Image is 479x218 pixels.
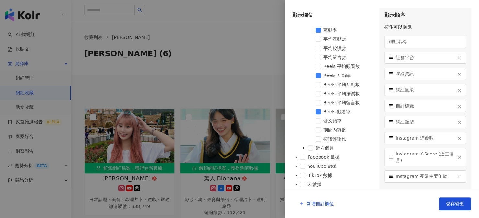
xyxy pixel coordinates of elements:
[316,144,374,152] span: 近六個月
[308,164,337,169] span: YouTube 數據
[323,55,346,60] span: 平均留言數
[323,82,360,87] span: Reels 平均互動數
[323,117,374,125] span: 發文頻率
[384,68,466,80] div: 聯絡資訊
[308,180,374,188] span: X 數據
[323,44,374,52] span: 平均按讚數
[323,64,360,69] span: Reels 平均觀看數
[384,52,466,64] div: 社群平台
[323,46,346,51] span: 平均按讚數
[323,136,346,142] span: 按讚評論比
[302,146,306,150] span: caret-down
[396,135,454,142] span: Instagram 追蹤數
[295,155,298,159] span: caret-down
[323,118,342,123] span: 發文頻率
[389,39,462,45] span: 網紅名稱
[396,173,454,180] span: Instagram 受眾主要年齡
[323,126,374,134] span: 期間內容數
[396,87,454,93] span: 網紅量級
[323,135,374,143] span: 按讚評論比
[384,12,466,19] div: 顯示順序
[292,12,374,19] div: 顯示欄位
[323,53,374,61] span: 平均留言數
[396,103,454,109] span: 自訂標籤
[308,155,340,160] span: Facebook 數據
[384,132,466,144] div: Instagram 追蹤數
[308,171,374,179] span: TikTok 數據
[439,197,471,210] button: 儲存變更
[323,63,374,70] span: Reels 平均觀看數
[384,24,466,30] div: 按住可以拖曳
[316,145,334,151] span: 近六個月
[295,165,298,168] span: caret-down
[323,91,360,96] span: Reels 平均按讚數
[384,116,466,128] div: 網紅類型
[396,151,454,164] span: Instagram K-Score (近三個月)
[323,35,374,43] span: 平均互動數
[323,28,337,33] span: 互動率
[323,72,374,79] span: Reels 互動率
[323,90,374,98] span: Reels 平均按讚數
[384,100,466,112] div: 自訂標籤
[384,170,466,183] div: Instagram 受眾主要年齡
[323,99,374,107] span: Reels 平均留言數
[323,81,374,88] span: Reels 平均互動數
[295,174,298,177] span: caret-down
[308,162,374,170] span: YouTube 數據
[308,182,321,187] span: X 數據
[396,71,454,77] span: 聯絡資訊
[323,127,346,132] span: 期間內容數
[384,148,466,166] div: Instagram K-Score (近三個月)
[323,100,360,105] span: Reels 平均留言數
[323,109,351,114] span: Reels 觀看率
[308,173,332,178] span: TikTok 數據
[396,55,454,61] span: 社群平台
[323,108,374,116] span: Reels 觀看率
[323,26,374,34] span: 互動率
[308,153,374,161] span: Facebook 數據
[295,183,298,186] span: caret-down
[293,197,341,210] button: 新增自訂欄位
[323,73,351,78] span: Reels 互動率
[446,201,464,206] span: 儲存變更
[323,37,346,42] span: 平均互動數
[384,84,466,96] div: 網紅量級
[396,119,454,125] span: 網紅類型
[307,201,334,206] span: 新增自訂欄位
